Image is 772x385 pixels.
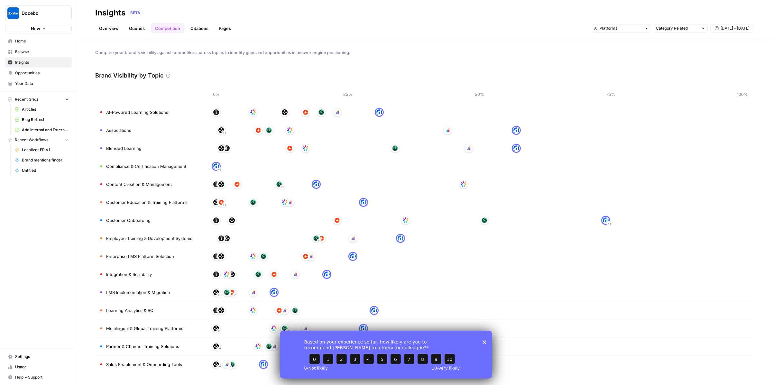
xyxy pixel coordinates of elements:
[106,361,182,368] span: Sales Enablement & Onboarding Tools
[106,253,174,260] span: Enterprise LMS Platform Selection
[250,199,256,205] img: j79v2xjtu0h4uum7v9n3uqcm9m8r
[213,163,219,169] img: y40elq8w6bmqlakrd2chaqr5nb67
[292,271,298,277] img: l0y3vovvwubg6xqdqer6mzwyy0p7
[5,24,72,33] button: New
[15,374,69,380] span: Help + Support
[313,235,319,241] img: j79v2xjtu0h4uum7v9n3uqcm9m8r
[213,181,219,187] img: q9xrzudb4wdnybizsj2nx3owbae3
[292,307,298,313] img: j79v2xjtu0h4uum7v9n3uqcm9m8r
[303,253,308,259] img: jub10sm6lxikjuyt1qier0v497wc
[287,199,293,205] img: l0y3vovvwubg6xqdqer6mzwyy0p7
[12,155,72,165] a: Brand mentions finder
[266,344,272,349] img: j79v2xjtu0h4uum7v9n3uqcm9m8r
[482,217,487,223] img: j79v2xjtu0h4uum7v9n3uqcm9m8r
[15,49,69,55] span: Browse
[217,364,221,371] span: + 2
[15,354,69,360] span: Settings
[12,104,72,115] a: Articles
[22,157,69,163] span: Brand mentions finder
[280,184,284,190] span: + 1
[286,328,289,335] span: + 1
[106,217,151,224] span: Customer Onboarding
[218,307,224,313] img: oanhru7ckoxtu9rcd17f6ccr88w8
[213,271,219,277] img: q9xrzudb4wdnybizsj2nx3owbae3
[287,145,293,151] img: jub10sm6lxikjuyt1qier0v497wc
[603,217,609,223] img: y40elq8w6bmqlakrd2chaqr5nb67
[218,145,224,151] img: oanhru7ckoxtu9rcd17f6ccr88w8
[282,199,288,205] img: n26h4xhumhk0f98iv783qi5bngjc
[266,127,272,133] img: j79v2xjtu0h4uum7v9n3uqcm9m8r
[95,49,754,56] span: Compare your brand's visibility against competitors across topics to identify gaps and opportunit...
[224,235,230,241] img: oanhru7ckoxtu9rcd17f6ccr88w8
[255,344,261,349] img: n26h4xhumhk0f98iv783qi5bngjc
[513,145,519,151] img: y40elq8w6bmqlakrd2chaqr5nb67
[210,91,223,97] span: 0%
[608,221,611,227] span: + 1
[106,235,192,242] span: Employee Training & Development Systems
[106,163,186,170] span: Compliance & Certification Management
[255,271,261,277] img: j79v2xjtu0h4uum7v9n3uqcm9m8r
[371,307,377,313] img: y40elq8w6bmqlakrd2chaqr5nb67
[5,362,72,372] a: Usage
[271,344,277,349] img: l0y3vovvwubg6xqdqer6mzwyy0p7
[22,117,69,123] span: Blog Refresh
[218,253,224,259] img: oanhru7ckoxtu9rcd17f6ccr88w8
[95,23,123,33] a: Overview
[324,271,330,277] img: y40elq8w6bmqlakrd2chaqr5nb67
[721,25,749,31] span: [DATE] - [DATE]
[218,127,224,133] img: oanhru7ckoxtu9rcd17f6ccr88w8
[15,70,69,76] span: Opportunities
[22,168,69,173] span: Untitled
[12,125,72,135] a: Add Internal and External Links
[223,202,226,208] span: + 1
[217,292,221,298] span: + 1
[31,25,40,32] span: New
[215,23,235,33] a: Pages
[106,109,168,115] span: AI-Powered Learning Solutions
[106,325,183,332] span: Multilingual & Global Training Platforms
[334,109,340,115] img: l0y3vovvwubg6xqdqer6mzwyy0p7
[213,362,219,367] img: oanhru7ckoxtu9rcd17f6ccr88w8
[594,25,642,32] input: All Platforms
[106,289,170,296] span: LMS Implementation & Migration
[15,137,48,143] span: Recent Workflows
[282,307,288,313] img: l0y3vovvwubg6xqdqer6mzwyy0p7
[261,253,266,259] img: j79v2xjtu0h4uum7v9n3uqcm9m8r
[317,238,321,244] span: + 1
[513,127,519,133] img: y40elq8w6bmqlakrd2chaqr5nb67
[5,135,72,145] button: Recent Workflows
[95,71,163,80] h3: Brand Visibility by Topic
[361,199,366,205] img: y40elq8w6bmqlakrd2chaqr5nb67
[303,325,308,331] img: l0y3vovvwubg6xqdqer6mzwyy0p7
[213,253,219,259] img: q9xrzudb4wdnybizsj2nx3owbae3
[106,199,188,206] span: Customer Education & Training Platforms
[308,253,314,259] img: l0y3vovvwubg6xqdqer6mzwyy0p7
[213,344,219,349] img: oanhru7ckoxtu9rcd17f6ccr88w8
[128,10,142,16] div: BETA
[106,307,154,314] span: Learning Analytics & ROI
[350,253,356,259] img: y40elq8w6bmqlakrd2chaqr5nb67
[5,36,72,46] a: Home
[271,325,277,331] img: n26h4xhumhk0f98iv783qi5bngjc
[187,23,212,33] a: Citations
[106,127,131,133] span: Associations
[229,271,235,277] img: oanhru7ckoxtu9rcd17f6ccr88w8
[287,127,293,133] img: n26h4xhumhk0f98iv783qi5bngjc
[250,109,256,115] img: n26h4xhumhk0f98iv783qi5bngjc
[106,271,152,278] span: Integration & Scalability
[15,81,69,87] span: Your Data
[229,362,235,367] img: j79v2xjtu0h4uum7v9n3uqcm9m8r
[350,235,356,241] img: l0y3vovvwubg6xqdqer6mzwyy0p7
[5,95,72,104] button: Recent Grids
[217,328,221,335] span: + 1
[12,145,72,155] a: Localizer FR V1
